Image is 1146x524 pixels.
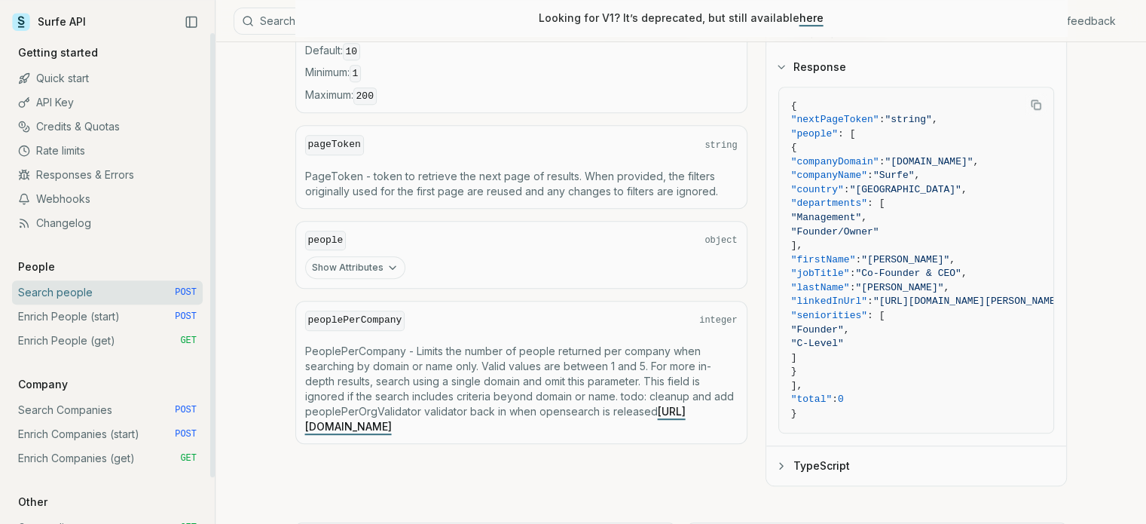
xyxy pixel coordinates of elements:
a: Credits & Quotas [12,115,203,139]
span: { [791,142,797,153]
span: ], [791,380,803,391]
span: { [791,100,797,112]
a: Search people POST [12,280,203,305]
span: "[PERSON_NAME]" [861,254,949,265]
p: PageToken - token to retrieve the next page of results. When provided, the filters originally use... [305,169,738,199]
span: } [791,408,797,419]
span: POST [175,404,197,416]
a: Enrich Companies (get) GET [12,446,203,470]
button: Collapse Sidebar [180,11,203,33]
span: : [ [867,310,885,321]
span: "[PERSON_NAME]" [855,282,943,293]
span: "[URL][DOMAIN_NAME][PERSON_NAME]" [873,296,1067,307]
span: , [861,212,867,223]
code: people [305,231,347,251]
a: Surfe API [12,11,86,33]
a: Enrich People (start) POST [12,305,203,329]
span: , [844,324,850,336]
span: ], [791,240,803,251]
span: "Co-Founder & CEO" [855,268,961,279]
span: GET [180,452,197,464]
span: string [704,139,737,152]
span: "total" [791,394,833,405]
span: : [844,184,850,195]
span: : [867,170,873,181]
span: "lastName" [791,282,850,293]
p: Company [12,377,74,392]
span: "country" [791,184,844,195]
a: API Key [12,90,203,115]
span: , [961,268,967,279]
span: GET [180,335,197,347]
span: object [704,234,737,247]
span: : [879,114,885,125]
span: : [ [867,198,885,209]
span: } [791,366,797,377]
p: People [12,259,61,274]
span: : [850,268,856,279]
span: "linkedInUrl" [791,296,867,307]
span: 0 [838,394,844,405]
span: ] [791,352,797,363]
span: Minimum : [305,65,738,81]
span: , [932,114,938,125]
span: : [855,254,861,265]
span: , [943,282,949,293]
span: , [961,184,967,195]
button: SearchCtrlK [234,8,610,35]
span: integer [699,314,737,326]
div: Response [766,87,1066,446]
span: , [973,156,979,167]
code: 1 [350,65,362,82]
span: "companyDomain" [791,156,879,167]
span: "Founder" [791,324,844,336]
span: "[GEOGRAPHIC_DATA]" [850,184,961,195]
span: POST [175,428,197,440]
p: Getting started [12,45,104,60]
span: "jobTitle" [791,268,850,279]
p: Looking for V1? It’s deprecated, but still available [539,11,824,26]
span: "string" [885,114,931,125]
a: Rate limits [12,139,203,163]
span: , [949,254,955,265]
code: 10 [343,43,361,60]
code: 200 [353,87,377,105]
button: TypeScript [766,446,1066,486]
span: Maximum : [305,87,738,104]
span: "companyName" [791,170,867,181]
span: "[DOMAIN_NAME]" [885,156,973,167]
a: Search Companies POST [12,398,203,422]
span: : [ [838,128,855,139]
a: Changelog [12,211,203,235]
span: POST [175,311,197,323]
span: , [914,170,920,181]
code: peoplePerCompany [305,311,405,331]
span: "firstName" [791,254,856,265]
span: : [850,282,856,293]
a: Quick start [12,66,203,90]
span: "nextPageToken" [791,114,879,125]
p: PeoplePerCompany - Limits the number of people returned per company when searching by domain or n... [305,344,738,434]
span: POST [175,287,197,299]
span: "people" [791,128,838,139]
a: Responses & Errors [12,163,203,187]
span: "Management" [791,212,862,223]
span: : [867,296,873,307]
span: : [879,156,885,167]
button: Response [766,47,1066,87]
a: here [799,11,824,24]
a: Give feedback [1041,14,1116,29]
a: Webhooks [12,187,203,211]
button: Show Attributes [305,256,405,279]
code: pageToken [305,135,364,155]
span: "C-Level" [791,338,844,349]
span: : [832,394,838,405]
button: Copy Text [1025,93,1047,116]
span: "Founder/Owner" [791,226,879,237]
span: "seniorities" [791,310,867,321]
p: Other [12,495,53,510]
a: Enrich People (get) GET [12,329,203,353]
span: Default : [305,43,738,60]
a: Enrich Companies (start) POST [12,422,203,446]
span: "Surfe" [873,170,915,181]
